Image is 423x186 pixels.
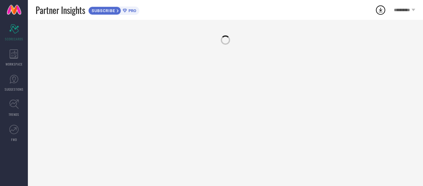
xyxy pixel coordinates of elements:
a: SUBSCRIBEPRO [88,5,139,15]
span: SUBSCRIBE [89,8,117,13]
span: WORKSPACE [6,62,23,66]
span: PRO [127,8,136,13]
span: TRENDS [9,112,19,117]
span: SUGGESTIONS [5,87,24,92]
div: Open download list [375,4,386,16]
span: FWD [11,137,17,142]
span: Partner Insights [36,4,85,16]
span: SCORECARDS [5,37,23,41]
